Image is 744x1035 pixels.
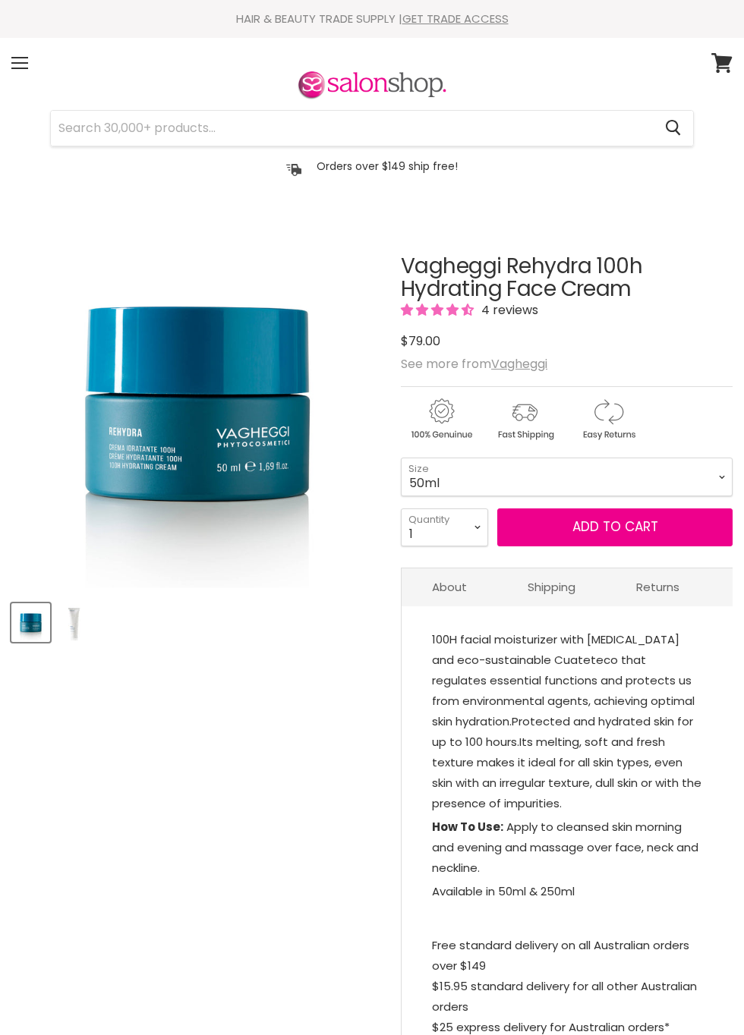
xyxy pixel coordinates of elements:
[317,159,458,173] p: Orders over $149 ship free!
[56,605,92,640] img: Vagheggi Rehydra 100h Hydrating Face Cream
[432,713,693,750] span: Protected and hydrated skin for up to 100 hours.
[9,599,385,642] div: Product thumbnails
[401,332,440,350] span: $79.00
[401,255,733,302] h1: Vagheggi Rehydra 100h Hydrating Face Cream
[497,568,606,606] a: Shipping
[432,819,698,876] span: Apply to cleansed skin morning and evening and massage over face, neck and neckline.
[11,603,50,642] button: Vagheggi Rehydra 100h Hydrating Face Cream
[401,508,488,546] select: Quantity
[653,111,693,146] button: Search
[432,819,503,835] strong: How To Use:
[11,217,383,588] img: Vagheggi Rehydra 100h Hydrating Face Cream
[432,734,701,811] span: Its melting, soft and fresh texture makes it ideal for all skin types, even skin with an irregula...
[401,301,477,319] span: 4.25 stars
[402,11,509,27] a: GET TRADE ACCESS
[606,568,710,606] a: Returns
[51,111,653,146] input: Search
[432,631,695,729] span: 100H facial moisturizer with [MEDICAL_DATA] and eco-sustainable Cuateteco that regulates essentia...
[484,396,565,442] img: shipping.gif
[55,603,93,642] button: Vagheggi Rehydra 100h Hydrating Face Cream
[477,301,538,319] span: 4 reviews
[401,355,547,373] span: See more from
[432,883,575,899] span: Available in 50ml & 250ml
[13,605,49,640] img: Vagheggi Rehydra 100h Hydrating Face Cream
[497,508,733,546] button: Add to cart
[402,568,497,606] a: About
[401,396,481,442] img: genuine.gif
[50,110,694,146] form: Product
[11,217,383,588] div: Vagheggi Rehydra 100h Hydrating Face Cream image. Click or Scroll to Zoom.
[491,355,547,373] a: Vagheggi
[572,517,658,536] span: Add to cart
[568,396,648,442] img: returns.gif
